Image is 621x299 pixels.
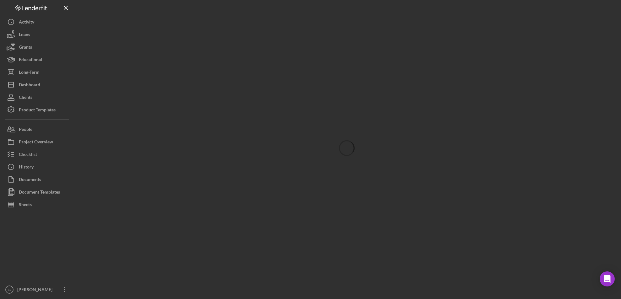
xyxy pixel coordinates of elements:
[19,123,32,137] div: People
[19,186,60,200] div: Document Templates
[19,28,30,42] div: Loans
[3,198,72,211] button: Sheets
[19,16,34,30] div: Activity
[19,41,32,55] div: Grants
[3,123,72,136] button: People
[3,283,72,296] button: EJ[PERSON_NAME]
[19,148,37,162] div: Checklist
[3,148,72,161] button: Checklist
[3,104,72,116] button: Product Templates
[19,78,40,93] div: Dashboard
[600,271,615,286] div: Open Intercom Messenger
[3,136,72,148] button: Project Overview
[3,161,72,173] button: History
[3,78,72,91] button: Dashboard
[3,66,72,78] button: Long-Term
[19,53,42,67] div: Educational
[8,288,11,291] text: EJ
[19,161,34,175] div: History
[3,173,72,186] button: Documents
[19,66,40,80] div: Long-Term
[16,283,56,297] div: [PERSON_NAME]
[19,198,32,212] div: Sheets
[3,28,72,41] button: Loans
[3,91,72,104] button: Clients
[19,173,41,187] div: Documents
[3,41,72,53] button: Grants
[3,186,72,198] button: Document Templates
[19,104,56,118] div: Product Templates
[3,16,72,28] button: Activity
[19,136,53,150] div: Project Overview
[19,91,32,105] div: Clients
[3,53,72,66] button: Educational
